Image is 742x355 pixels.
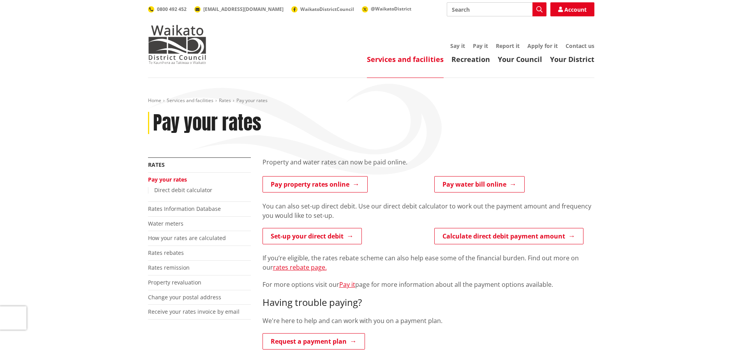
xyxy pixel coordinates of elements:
[496,42,520,49] a: Report it
[263,333,365,350] a: Request a payment plan
[263,157,594,176] div: Property and water rates can now be paid online.
[148,205,221,212] a: Rates Information Database
[263,253,594,272] p: If you’re eligible, the rates rebate scheme can also help ease some of the financial burden. Find...
[447,2,546,16] input: Search input
[473,42,488,49] a: Pay it
[148,264,190,271] a: Rates remission
[157,6,187,12] span: 0800 492 452
[527,42,558,49] a: Apply for it
[263,297,594,308] h3: Having trouble paying?
[154,186,212,194] a: Direct debit calculator
[362,5,411,12] a: @WaikatoDistrict
[291,6,354,12] a: WaikatoDistrictCouncil
[167,97,213,104] a: Services and facilities
[450,42,465,49] a: Say it
[550,55,594,64] a: Your District
[263,201,594,220] p: You can also set-up direct debit. Use our direct debit calculator to work out the payment amount ...
[273,263,327,272] a: rates rebate page.
[148,97,161,104] a: Home
[263,280,594,289] p: For more options visit our page for more information about all the payment options available.
[203,6,284,12] span: [EMAIL_ADDRESS][DOMAIN_NAME]
[148,234,226,242] a: How your rates are calculated
[434,176,525,193] a: Pay water bill online
[148,6,187,12] a: 0800 492 452
[451,55,490,64] a: Recreation
[550,2,594,16] a: Account
[153,112,261,134] h1: Pay your rates
[148,25,206,64] img: Waikato District Council - Te Kaunihera aa Takiwaa o Waikato
[219,97,231,104] a: Rates
[566,42,594,49] a: Contact us
[148,279,201,286] a: Property revaluation
[148,176,187,183] a: Pay your rates
[339,280,355,289] a: Pay it
[263,228,362,244] a: Set-up your direct debit
[498,55,542,64] a: Your Council
[148,161,165,168] a: Rates
[263,176,368,193] a: Pay property rates online
[371,5,411,12] span: @WaikatoDistrict
[263,316,594,325] p: We're here to help and can work with you on a payment plan.
[367,55,444,64] a: Services and facilities
[434,228,583,244] a: Calculate direct debit payment amount
[148,249,184,256] a: Rates rebates
[148,293,221,301] a: Change your postal address
[148,97,594,104] nav: breadcrumb
[148,220,183,227] a: Water meters
[194,6,284,12] a: [EMAIL_ADDRESS][DOMAIN_NAME]
[300,6,354,12] span: WaikatoDistrictCouncil
[236,97,268,104] span: Pay your rates
[148,308,240,315] a: Receive your rates invoice by email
